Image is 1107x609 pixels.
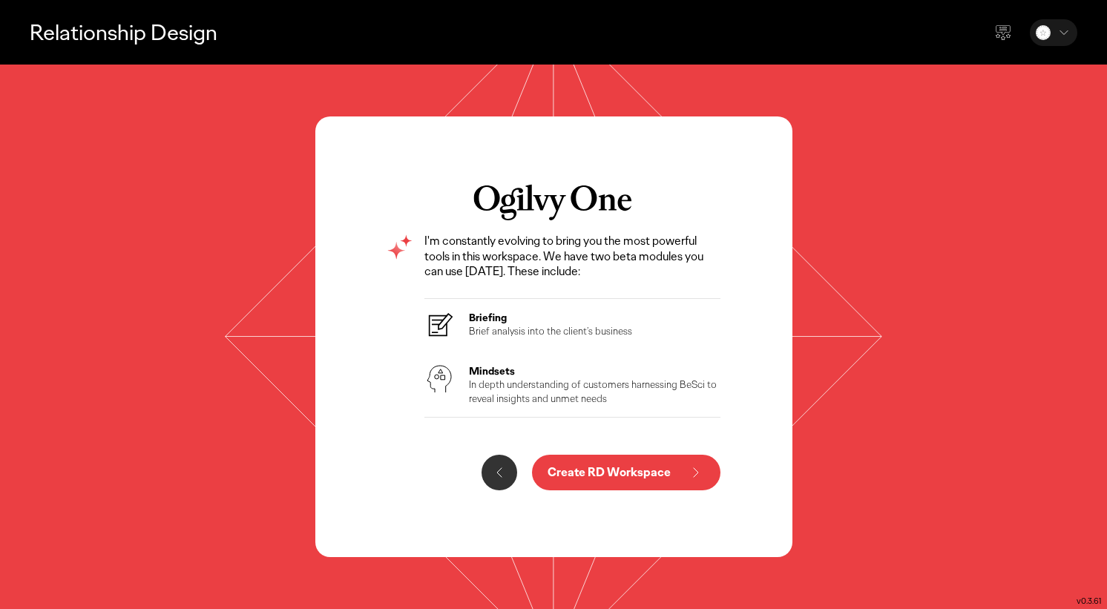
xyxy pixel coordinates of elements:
[532,455,720,490] button: Create RD Workspace
[30,17,217,47] p: Relationship Design
[548,467,671,478] p: Create RD Workspace
[985,15,1021,50] div: Send feedback
[469,364,721,378] h3: Mindsets
[469,378,721,404] p: In depth understanding of customers harnessing BeSci to reveal insights and unmet needs
[469,324,632,338] p: Brief analysis into the client’s business
[424,234,721,280] p: I'm constantly evolving to bring you the most powerful tools in this workspace. We have two beta ...
[469,311,632,324] h3: Briefing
